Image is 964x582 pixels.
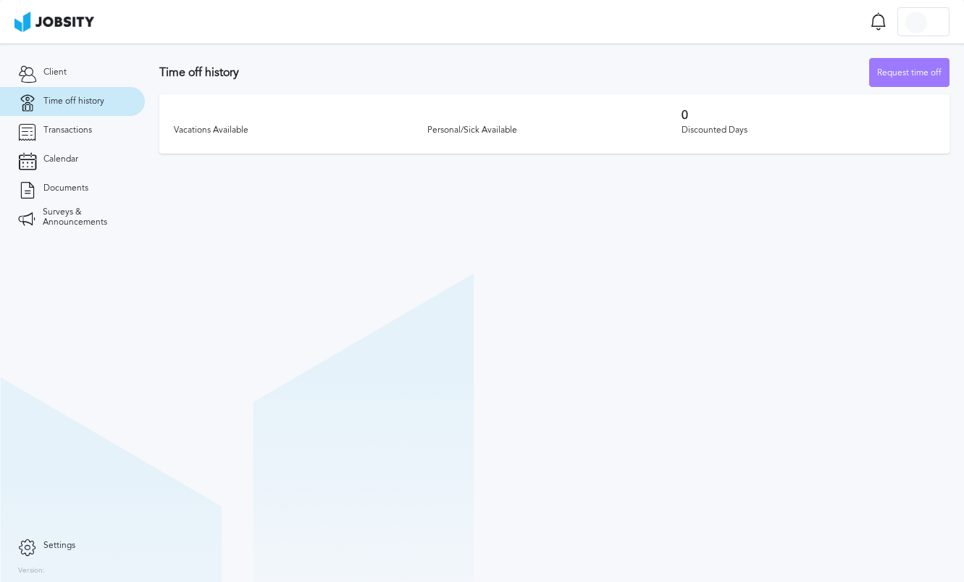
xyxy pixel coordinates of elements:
[869,58,950,87] button: Request time off
[43,541,75,551] span: Settings
[43,183,88,194] span: Documents
[870,59,949,88] div: Request time off
[682,109,935,122] h3: 0
[682,125,935,136] div: Discounted Days
[43,207,127,228] span: Surveys & Announcements
[43,67,67,78] span: Client
[159,66,869,79] h3: Time off history
[174,125,427,136] div: Vacations Available
[14,12,94,32] img: ab4bad089aa723f57921c736e9817d99.png
[43,154,78,165] span: Calendar
[427,125,681,136] div: Personal/Sick Available
[43,96,104,107] span: Time off history
[43,125,92,136] span: Transactions
[18,567,45,575] label: Version:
